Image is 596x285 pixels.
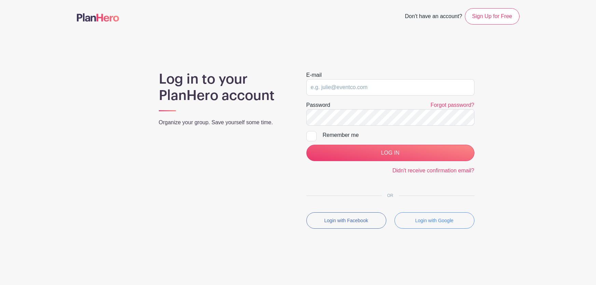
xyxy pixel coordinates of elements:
a: Didn't receive confirmation email? [392,168,474,173]
span: Don't have an account? [405,10,462,25]
h1: Log in to your PlanHero account [159,71,290,104]
button: Login with Google [394,212,474,229]
input: LOG IN [306,145,474,161]
label: E-mail [306,71,322,79]
img: logo-507f7623f17ff9eddc593b1ce0a138ce2505c220e1c5a4e2b4648c50719b7d32.svg [77,13,119,22]
span: OR [382,193,399,198]
p: Organize your group. Save yourself some time. [159,118,290,127]
input: e.g. julie@eventco.com [306,79,474,96]
button: Login with Facebook [306,212,386,229]
a: Sign Up for Free [465,8,519,25]
div: Remember me [323,131,474,139]
a: Forgot password? [430,102,474,108]
label: Password [306,101,330,109]
small: Login with Facebook [324,218,368,223]
small: Login with Google [415,218,453,223]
